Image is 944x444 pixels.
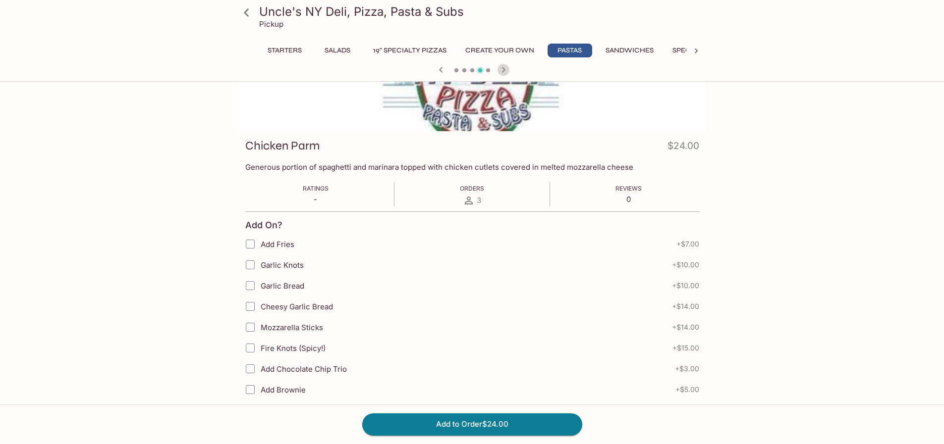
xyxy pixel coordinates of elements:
h3: Uncle's NY Deli, Pizza, Pasta & Subs [259,4,702,19]
span: Add Fries [261,240,294,249]
p: 0 [615,195,642,204]
span: Mozzarella Sticks [261,323,323,332]
button: Starters [262,44,307,57]
span: + $3.00 [675,365,699,373]
span: Fire Knots (Spicy!) [261,344,326,353]
span: Garlic Knots [261,260,304,270]
span: Ratings [303,185,329,192]
span: + $5.00 [675,386,699,394]
span: + $10.00 [672,282,699,290]
span: 3 [477,196,481,205]
span: + $10.00 [672,261,699,269]
span: Add Brownie [261,385,306,395]
button: Salads [315,44,360,57]
p: Generous portion of spaghetti and marinara topped with chicken cutlets covered in melted mozzarel... [245,162,699,172]
span: + $7.00 [676,240,699,248]
span: + $14.00 [672,302,699,310]
span: Cheesy Garlic Bread [261,302,333,311]
button: Pastas [548,44,592,57]
span: Reviews [615,185,642,192]
button: Sandwiches [600,44,659,57]
span: Orders [460,185,484,192]
button: Specialty Hoagies [667,44,747,57]
h4: $24.00 [667,138,699,157]
span: Add Chocolate Chip Trio [261,364,347,374]
span: + $14.00 [672,323,699,331]
button: Add to Order$24.00 [362,413,582,435]
button: 19" Specialty Pizzas [368,44,452,57]
span: + $15.00 [672,344,699,352]
p: - [303,195,329,204]
h4: Add On? [245,220,282,231]
h3: Chicken Parm [245,138,320,153]
button: Create Your Own [460,44,540,57]
span: Garlic Bread [261,281,304,291]
p: Pickup [259,19,283,29]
